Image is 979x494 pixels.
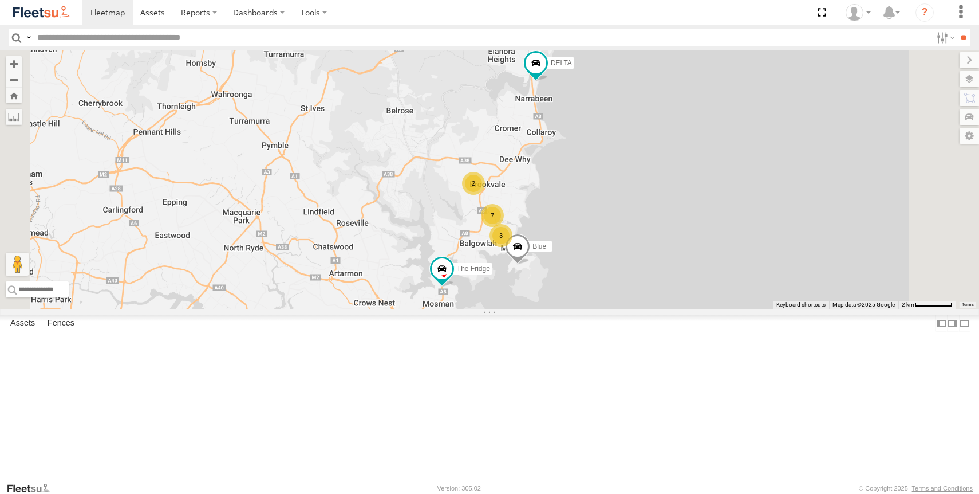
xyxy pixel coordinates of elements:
span: Blue [532,242,546,250]
label: Assets [5,315,41,331]
button: Keyboard shortcuts [776,301,826,309]
button: Drag Pegman onto the map to open Street View [6,253,29,276]
label: Dock Summary Table to the Left [935,315,947,331]
label: Dock Summary Table to the Right [947,315,958,331]
div: Katy Horvath [842,4,875,21]
span: 2 km [902,301,914,308]
span: Map data ©2025 Google [832,301,895,308]
a: Terms and Conditions [912,485,973,492]
button: Zoom out [6,72,22,88]
span: The Fridge [457,265,490,273]
div: 7 [481,204,504,227]
label: Map Settings [960,128,979,144]
label: Fences [42,315,80,331]
i: ? [915,3,934,22]
button: Map scale: 2 km per 63 pixels [898,301,956,309]
div: Version: 305.02 [437,485,481,492]
div: 2 [462,172,485,195]
button: Zoom in [6,56,22,72]
label: Hide Summary Table [959,315,970,331]
label: Search Filter Options [932,29,957,46]
div: 3 [490,224,512,247]
label: Search Query [24,29,33,46]
img: fleetsu-logo-horizontal.svg [11,5,71,20]
a: Visit our Website [6,483,59,494]
label: Measure [6,109,22,125]
span: DELTA [551,59,572,67]
a: Terms [962,303,974,307]
div: © Copyright 2025 - [859,485,973,492]
button: Zoom Home [6,88,22,103]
